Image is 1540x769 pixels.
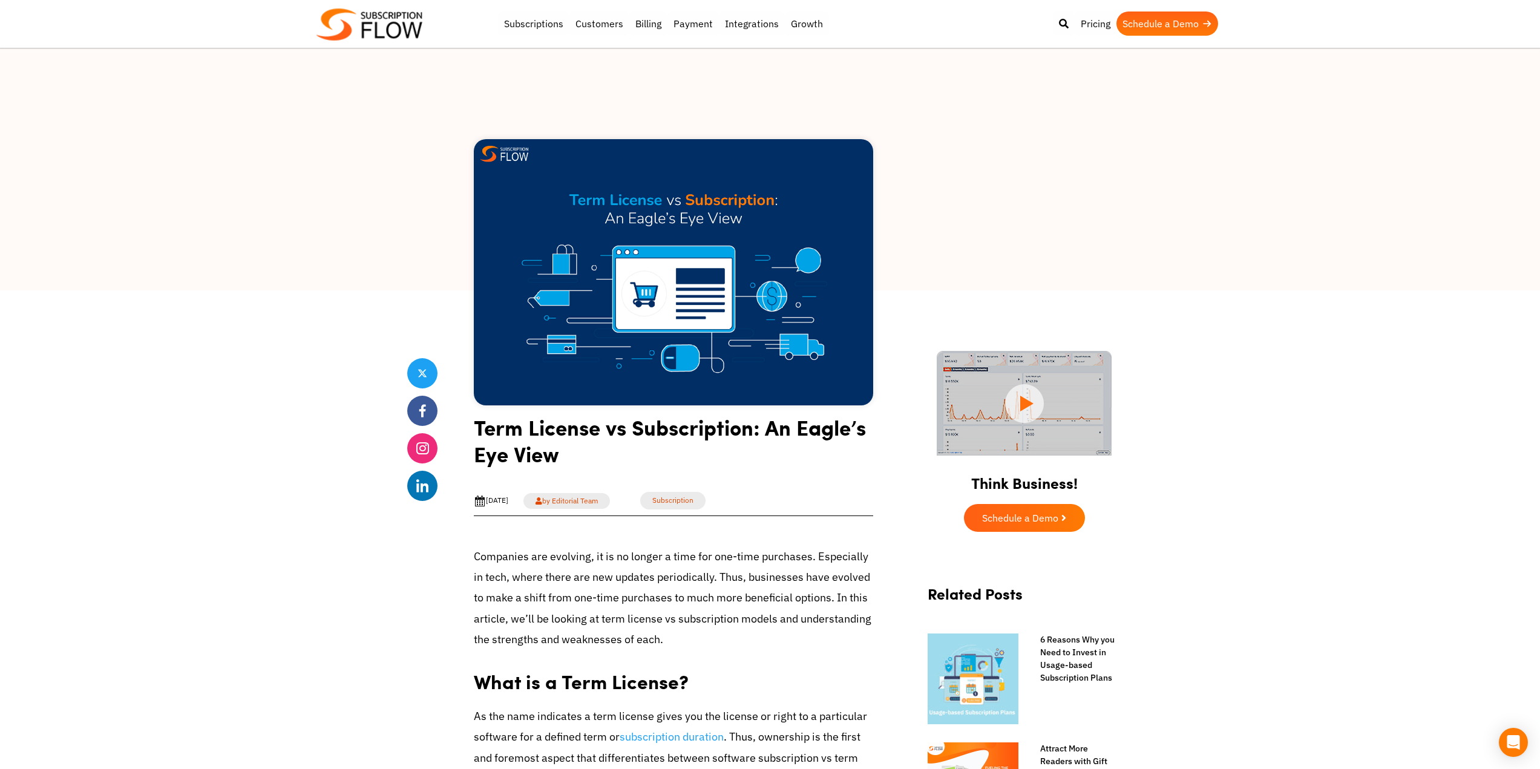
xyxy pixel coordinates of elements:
h1: Term License vs Subscription: An Eagle’s Eye View [474,414,873,476]
img: usage-based-subscription-plans [928,633,1018,724]
a: Growth [785,11,829,36]
img: Subscriptionflow [316,8,422,41]
a: Payment [667,11,719,36]
a: Schedule a Demo [1116,11,1218,36]
h2: Think Business! [916,459,1133,498]
div: Open Intercom Messenger [1499,728,1528,757]
a: Subscription [640,492,706,509]
img: intro video [937,351,1112,456]
a: by Editorial Team [523,493,610,509]
a: Pricing [1075,11,1116,36]
a: subscription duration [620,730,724,744]
a: Billing [629,11,667,36]
a: Customers [569,11,629,36]
a: 6 Reasons Why you Need to Invest in Usage-based Subscription Plans [1028,633,1121,684]
h2: What is a Term License? [474,658,873,696]
a: Integrations [719,11,785,36]
span: Schedule a Demo [982,513,1058,523]
div: [DATE] [474,495,508,507]
p: Companies are evolving, it is no longer a time for one-time purchases. Especially in tech, where ... [474,546,873,650]
a: Subscriptions [498,11,569,36]
a: Schedule a Demo [964,504,1085,532]
h2: Related Posts [928,585,1121,615]
img: Term License vs Subscription [474,139,873,405]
